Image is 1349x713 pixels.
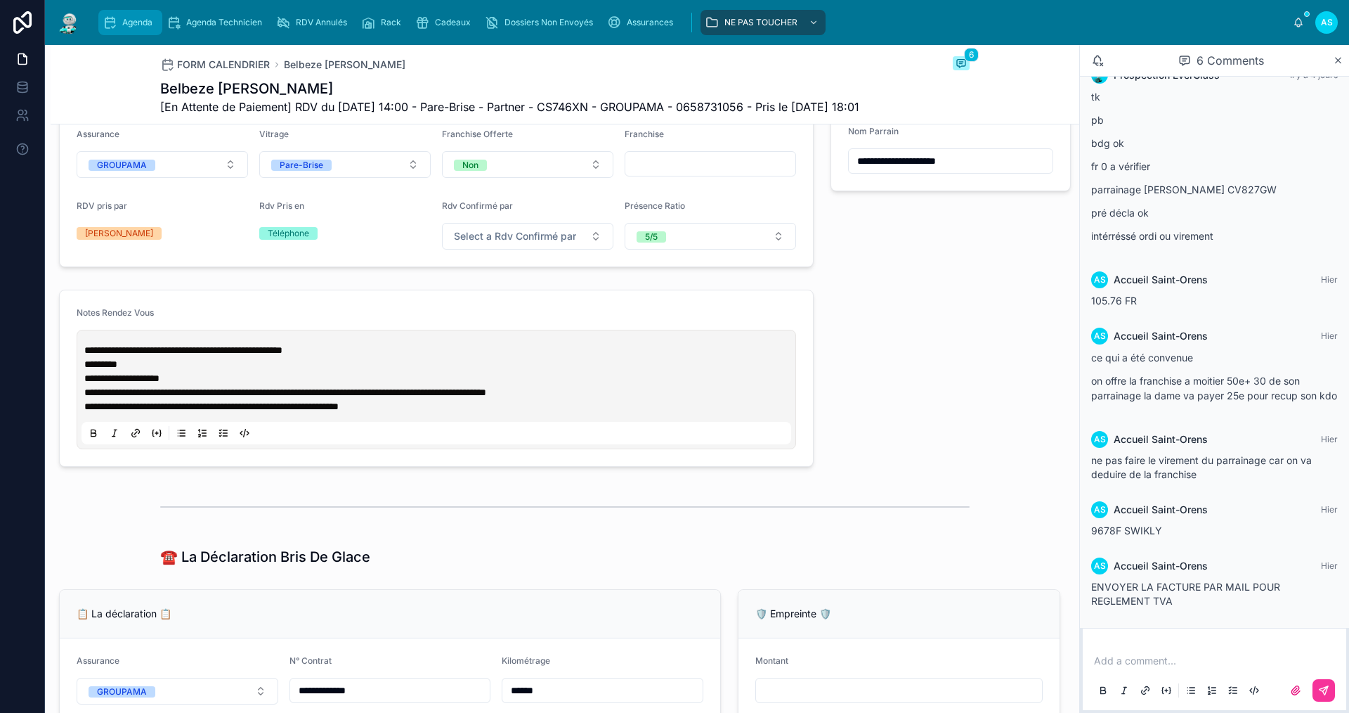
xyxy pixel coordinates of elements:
[1094,504,1106,515] span: AS
[162,10,272,35] a: Agenda Technicien
[442,129,513,139] span: Franchise Offerte
[77,655,119,666] span: Assurance
[85,227,153,240] div: [PERSON_NAME]
[627,17,673,28] span: Assurances
[1091,182,1338,197] p: parrainage [PERSON_NAME] CV827GW
[296,17,347,28] span: RDV Annulés
[454,229,576,243] span: Select a Rdv Confirmé par
[1091,205,1338,220] p: pré décla ok
[1091,159,1338,174] p: fr 0 a vérifier
[77,608,171,619] span: 📋 La déclaration 📋
[160,58,270,72] a: FORM CALENDRIER
[1114,329,1208,343] span: Accueil Saint-Orens
[77,151,248,178] button: Select Button
[177,58,270,72] span: FORM CALENDRIER
[1321,274,1338,285] span: Hier
[724,17,797,28] span: NE PAS TOUCHER
[381,17,401,28] span: Rack
[1091,113,1338,127] p: pb
[160,547,370,567] h1: ☎️ La Déclaration Bris De Glace
[1094,274,1106,285] span: AS
[603,10,683,35] a: Assurances
[1197,52,1264,69] span: 6 Comments
[1094,330,1106,342] span: AS
[1091,89,1338,104] p: tk
[1094,560,1106,572] span: AS
[700,10,826,35] a: NE PAS TOUCHER
[625,200,685,211] span: Présence Ratio
[1321,17,1333,28] span: AS
[625,223,796,250] button: Select Button
[442,223,613,250] button: Select Button
[848,126,899,136] span: Nom Parrain
[1091,350,1338,365] p: ce qui a été convenue
[1091,454,1312,480] span: ne pas faire le virement du parrainage car on va deduire de la franchise
[1094,434,1106,445] span: AS
[1091,136,1338,150] p: bdg ok
[504,17,593,28] span: Dossiers Non Envoyés
[755,655,788,666] span: Montant
[1321,434,1338,444] span: Hier
[97,160,147,171] div: GROUPAMA
[953,56,970,73] button: 6
[1091,525,1162,537] span: 9678F SWIKLY
[411,10,481,35] a: Cadeaux
[1114,273,1208,287] span: Accueil Saint-Orens
[77,307,154,318] span: Notes Rendez Vous
[1114,432,1208,447] span: Accueil Saint-Orens
[1091,229,1338,243] p: intérréssé ordi ou virement
[1321,330,1338,341] span: Hier
[481,10,603,35] a: Dossiers Non Envoyés
[280,160,323,171] div: Pare-Brise
[268,227,309,240] div: Téléphone
[442,151,613,178] button: Select Button
[1091,373,1338,403] p: on offre la franchise a moitier 50e+ 30 de son parrainage la dame va payer 25e pour recup son kdo
[1321,504,1338,515] span: Hier
[98,10,162,35] a: Agenda
[435,17,471,28] span: Cadeaux
[755,608,831,619] span: 🛡️ Empreinte 🛡️
[93,7,1293,38] div: scrollable content
[122,17,152,28] span: Agenda
[462,160,478,171] div: Non
[259,151,431,178] button: Select Button
[502,655,550,666] span: Kilométrage
[1321,560,1338,571] span: Hier
[77,200,127,211] span: RDV pris par
[1114,503,1208,517] span: Accueil Saint-Orens
[1114,559,1208,573] span: Accueil Saint-Orens
[1091,581,1280,607] span: ENVOYER LA FACTURE PAR MAIL POUR REGLEMENT TVA
[625,129,664,139] span: Franchise
[645,231,658,243] div: 5/5
[160,98,859,115] span: [En Attente de Paiement] RDV du [DATE] 14:00 - Pare-Brise - Partner - CS746XN - GROUPAMA - 065873...
[259,129,289,139] span: Vitrage
[272,10,357,35] a: RDV Annulés
[77,129,119,139] span: Assurance
[357,10,411,35] a: Rack
[1091,295,1137,307] span: 105.76 FR
[442,200,513,211] span: Rdv Confirmé par
[186,17,262,28] span: Agenda Technicien
[964,48,979,62] span: 6
[259,200,304,211] span: Rdv Pris en
[289,655,332,666] span: N° Contrat
[160,79,859,98] h1: Belbeze [PERSON_NAME]
[77,678,278,705] button: Select Button
[97,686,147,698] div: GROUPAMA
[56,11,82,34] img: App logo
[284,58,405,72] a: Belbeze [PERSON_NAME]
